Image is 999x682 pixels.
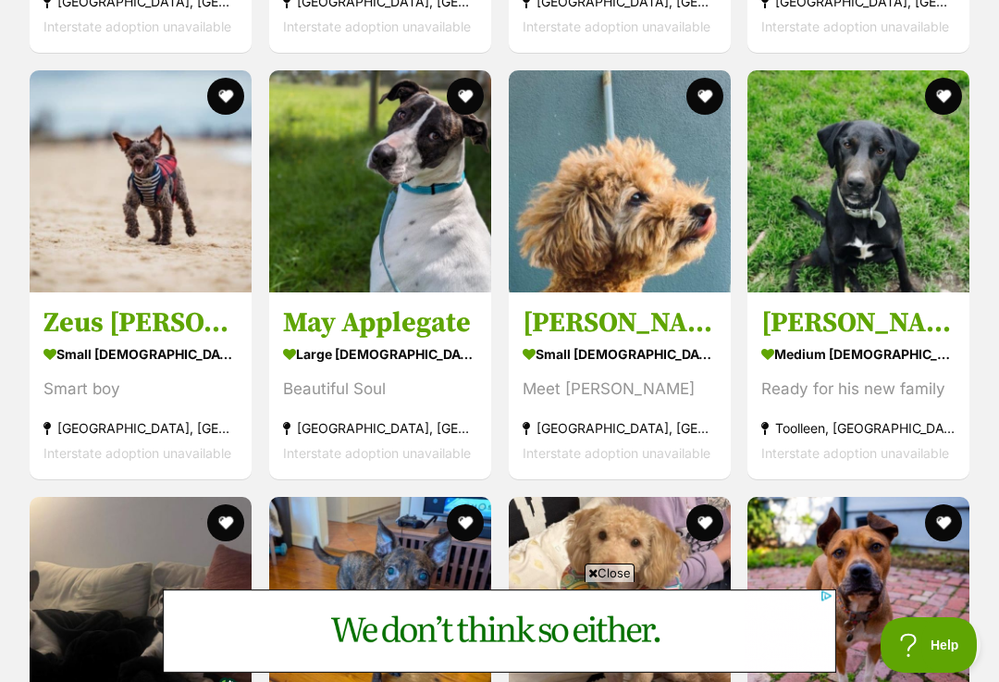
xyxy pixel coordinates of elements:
a: Zeus [PERSON_NAME] small [DEMOGRAPHIC_DATA] Dog Smart boy [GEOGRAPHIC_DATA], [GEOGRAPHIC_DATA] In... [30,291,252,479]
div: Ready for his new family [761,377,956,402]
div: medium [DEMOGRAPHIC_DATA] Dog [761,341,956,367]
button: favourite [685,78,722,115]
span: Interstate adoption unavailable [761,19,949,34]
iframe: Advertisement [163,589,836,673]
div: Smart boy [43,377,238,402]
button: favourite [207,504,244,541]
button: favourite [925,504,962,541]
span: Close [585,564,635,582]
span: Interstate adoption unavailable [523,445,710,461]
div: small [DEMOGRAPHIC_DATA] Dog [523,341,717,367]
button: favourite [447,504,484,541]
div: [GEOGRAPHIC_DATA], [GEOGRAPHIC_DATA] [523,415,717,440]
span: Interstate adoption unavailable [283,445,471,461]
a: May Applegate large [DEMOGRAPHIC_DATA] Dog Beautiful Soul [GEOGRAPHIC_DATA], [GEOGRAPHIC_DATA] In... [269,291,491,479]
button: favourite [447,78,484,115]
div: Beautiful Soul [283,377,477,402]
span: Interstate adoption unavailable [283,19,471,34]
iframe: Help Scout Beacon - Open [881,617,980,673]
span: Interstate adoption unavailable [523,19,710,34]
img: Zeus Rivero [30,70,252,292]
img: May Applegate [269,70,491,292]
span: Interstate adoption unavailable [761,445,949,461]
img: Matti Illingworth [747,70,969,292]
div: [GEOGRAPHIC_DATA], [GEOGRAPHIC_DATA] [283,415,477,440]
div: small [DEMOGRAPHIC_DATA] Dog [43,341,238,367]
span: Interstate adoption unavailable [43,445,231,461]
h3: May Applegate [283,305,477,341]
div: large [DEMOGRAPHIC_DATA] Dog [283,341,477,367]
button: favourite [685,504,722,541]
button: favourite [925,78,962,115]
h3: [PERSON_NAME] [523,305,717,341]
h3: [PERSON_NAME] [761,305,956,341]
div: [GEOGRAPHIC_DATA], [GEOGRAPHIC_DATA] [43,415,238,440]
a: [PERSON_NAME] small [DEMOGRAPHIC_DATA] Dog Meet [PERSON_NAME] [GEOGRAPHIC_DATA], [GEOGRAPHIC_DATA... [509,291,731,479]
div: Meet [PERSON_NAME] [523,377,717,402]
button: favourite [207,78,244,115]
h3: Zeus [PERSON_NAME] [43,305,238,341]
img: Jerry Russellton [509,70,731,292]
a: [PERSON_NAME] medium [DEMOGRAPHIC_DATA] Dog Ready for his new family Toolleen, [GEOGRAPHIC_DATA] ... [747,291,969,479]
div: Toolleen, [GEOGRAPHIC_DATA] [761,415,956,440]
span: Interstate adoption unavailable [43,19,231,34]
